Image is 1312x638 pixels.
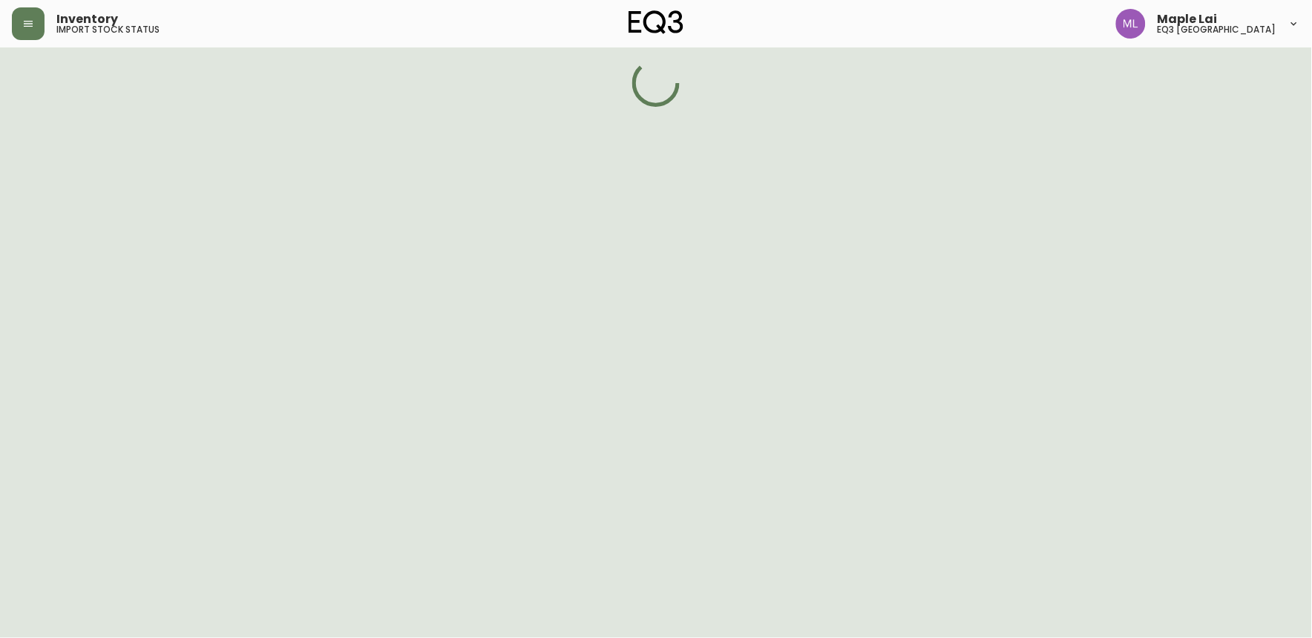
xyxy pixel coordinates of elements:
h5: eq3 [GEOGRAPHIC_DATA] [1158,25,1276,34]
span: Inventory [56,13,118,25]
h5: import stock status [56,25,160,34]
span: Maple Lai [1158,13,1218,25]
img: logo [629,10,683,34]
img: 61e28cffcf8cc9f4e300d877dd684943 [1116,9,1146,39]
